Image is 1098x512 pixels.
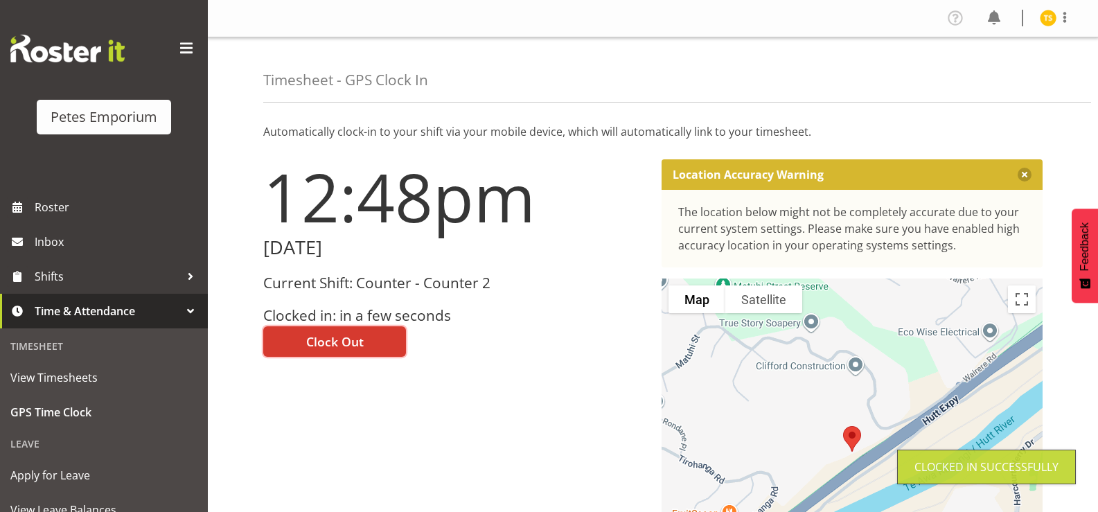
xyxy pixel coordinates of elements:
button: Close message [1018,168,1031,182]
img: tamara-straker11292.jpg [1040,10,1056,26]
span: Roster [35,197,201,218]
span: Clock Out [306,333,364,351]
div: Timesheet [3,332,204,360]
img: Rosterit website logo [10,35,125,62]
span: Shifts [35,266,180,287]
div: Petes Emporium [51,107,157,127]
p: Location Accuracy Warning [673,168,824,182]
button: Feedback - Show survey [1072,209,1098,303]
span: Apply for Leave [10,465,197,486]
a: Apply for Leave [3,458,204,493]
h3: Clocked in: in a few seconds [263,308,645,324]
button: Clock Out [263,326,406,357]
span: Time & Attendance [35,301,180,321]
div: The location below might not be completely accurate due to your current system settings. Please m... [678,204,1027,254]
button: Show satellite imagery [725,285,802,313]
div: Leave [3,430,204,458]
h4: Timesheet - GPS Clock In [263,72,428,88]
span: GPS Time Clock [10,402,197,423]
h3: Current Shift: Counter - Counter 2 [263,275,645,291]
button: Show street map [668,285,725,313]
h1: 12:48pm [263,159,645,234]
a: View Timesheets [3,360,204,395]
span: View Timesheets [10,367,197,388]
span: Feedback [1079,222,1091,271]
a: GPS Time Clock [3,395,204,430]
button: Toggle fullscreen view [1008,285,1036,313]
span: Inbox [35,231,201,252]
p: Automatically clock-in to your shift via your mobile device, which will automatically link to you... [263,123,1043,140]
div: Clocked in Successfully [914,459,1059,475]
h2: [DATE] [263,237,645,258]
